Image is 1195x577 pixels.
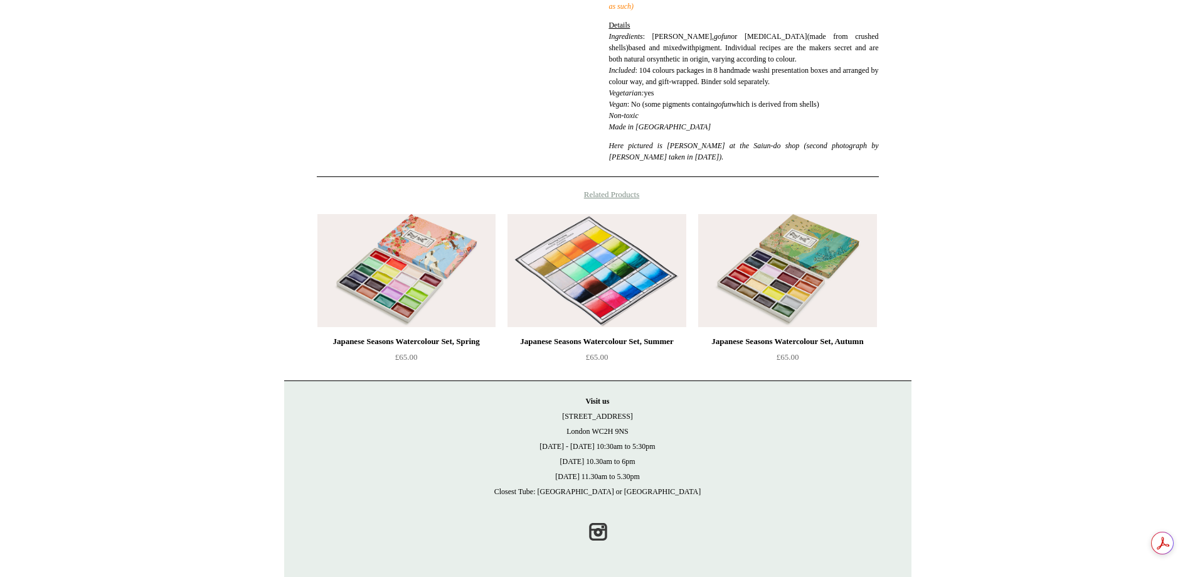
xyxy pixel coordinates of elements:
[507,214,686,327] img: Japanese Seasons Watercolour Set, Summer
[317,214,496,327] img: Japanese Seasons Watercolour Set, Spring
[317,214,496,327] a: Japanese Seasons Watercolour Set, Spring Japanese Seasons Watercolour Set, Spring
[284,190,911,200] h4: Related Products
[701,334,873,349] div: Japanese Seasons Watercolour Set, Autumn
[608,19,878,132] p: : 104 colours packages in 8 handmade washi presentation boxes and arranged by colour way, and gif...
[297,394,899,499] p: [STREET_ADDRESS] London WC2H 9NS [DATE] - [DATE] 10:30am to 5:30pm [DATE] 10.30am to 6pm [DATE] 1...
[507,334,686,386] a: Japanese Seasons Watercolour Set, Summer £65.00
[698,214,876,327] a: Japanese Seasons Watercolour Set, Autumn Japanese Seasons Watercolour Set, Autumn
[608,43,878,63] span: pigment. Individual recipes are the makers secret and are both natural or
[395,352,418,362] span: £65.00
[643,32,714,41] span: : [PERSON_NAME],
[644,89,654,97] span: yes
[608,66,635,75] em: Included
[608,100,819,109] span: : No (some pigments contain which is derived from shells)
[714,32,731,41] em: gofun
[317,334,496,386] a: Japanese Seasons Watercolour Set, Spring £65.00
[511,334,682,349] div: Japanese Seasons Watercolour Set, Summer
[653,55,797,63] span: synthetic in origin, varying according to colour.
[608,21,630,30] span: Details
[608,141,878,161] em: Here pictured is [PERSON_NAME] at the Saiun-do shop (second photograph by [PERSON_NAME] taken in ...
[698,334,876,386] a: Japanese Seasons Watercolour Set, Autumn £65.00
[682,43,695,52] span: with
[777,352,799,362] span: £65.00
[507,214,686,327] a: Japanese Seasons Watercolour Set, Summer Japanese Seasons Watercolour Set, Summer
[698,214,876,327] img: Japanese Seasons Watercolour Set, Autumn
[629,43,682,52] span: based and mixed
[608,111,711,131] em: Non-toxic Made in [GEOGRAPHIC_DATA]
[584,518,612,546] a: Instagram
[586,352,608,362] span: £65.00
[586,397,610,406] strong: Visit us
[731,32,807,41] span: or [MEDICAL_DATA]
[714,100,731,109] em: gofun
[608,100,627,109] em: Vegan
[608,32,642,41] em: Ingredients
[608,89,644,97] em: Vegetarian:
[321,334,492,349] div: Japanese Seasons Watercolour Set, Spring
